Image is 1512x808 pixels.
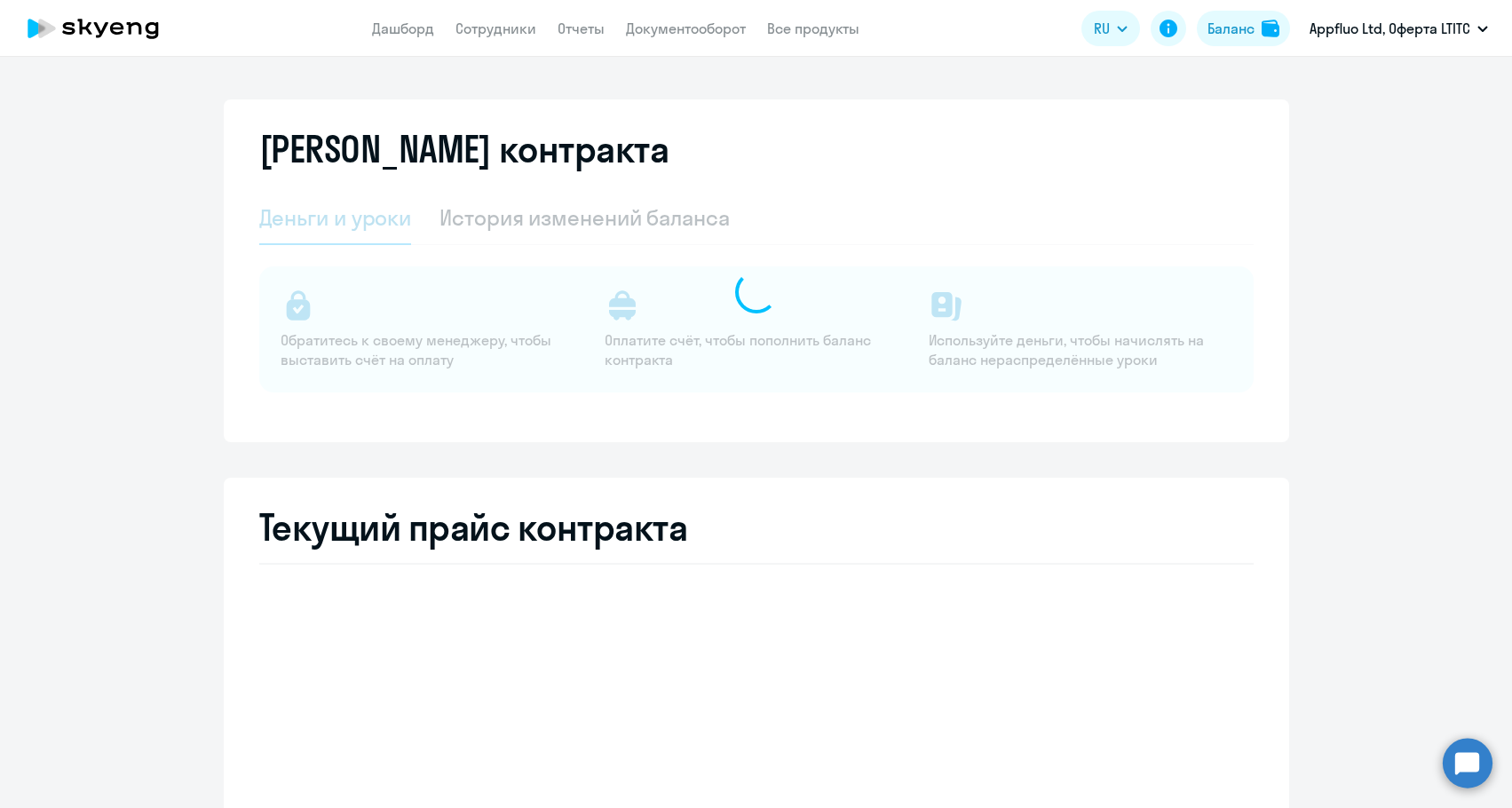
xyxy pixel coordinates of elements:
a: Сотрудники [455,20,536,37]
button: Appfluo Ltd, Оферта LTITC [1301,7,1497,50]
div: Баланс [1207,18,1255,39]
a: Все продукты [767,20,859,37]
p: Appfluo Ltd, Оферта LTITC [1310,18,1470,39]
img: balance [1262,20,1279,37]
button: Балансbalance [1197,11,1290,46]
a: Дашборд [372,20,434,37]
a: Отчеты [558,20,605,37]
button: RU [1081,11,1140,46]
a: Документооборот [626,20,746,37]
h2: [PERSON_NAME] контракта [259,128,669,170]
h2: Текущий прайс контракта [259,506,1254,549]
span: RU [1094,18,1110,39]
